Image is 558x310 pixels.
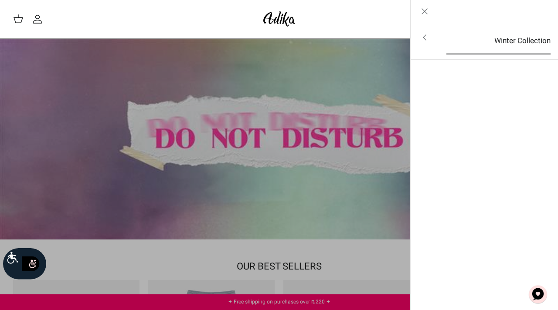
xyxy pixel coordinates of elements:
[494,35,551,46] font: Winter Collection
[261,9,298,29] img: Adika IL
[525,281,551,307] button: Chat
[32,14,46,24] a: My account
[19,252,43,276] img: accessibility_icon02.svg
